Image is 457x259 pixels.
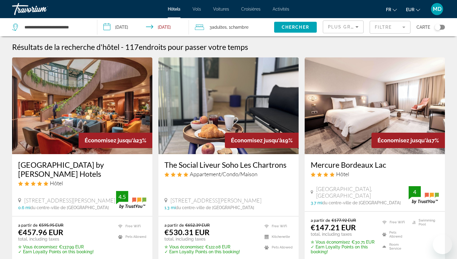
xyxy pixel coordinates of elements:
span: MD [433,6,442,12]
span: Chercher [282,25,309,30]
p: ✓ Earn Loyalty Points on this booking! [311,244,375,254]
span: Appartement/Condo/Maison [190,171,258,177]
li: Pets Allowed [261,244,293,251]
span: 1.3 mi [164,205,176,210]
a: Voitures [213,7,229,11]
div: 17% [371,133,445,148]
div: 5 star Hotel [18,180,146,186]
button: Filter [370,21,410,34]
p: €122.08 EUR [164,244,240,249]
button: User Menu [429,3,445,15]
img: Hotel image [12,57,152,154]
span: Hôtel [336,171,349,177]
li: Free WiFi [115,222,146,230]
a: Travorium [12,1,73,17]
a: [GEOGRAPHIC_DATA] by [PERSON_NAME] Hotels [18,160,146,178]
img: Hotel image [158,57,299,154]
h1: Résultats de la recherche d'hôtel [12,42,119,51]
li: Kitchenette [261,233,293,241]
span: Carte [416,23,430,31]
span: endroits pour passer votre temps [139,42,248,51]
span: Plus grandes économies [328,24,400,29]
button: Change language [386,5,397,14]
span: 3.7 mi [311,200,322,205]
div: 4 [409,188,421,196]
span: Hôtel [50,180,63,186]
p: total, including taxes [18,237,94,241]
button: Change currency [406,5,420,14]
img: trustyou-badge.svg [116,191,146,209]
span: EUR [406,7,414,12]
li: Room Service [379,242,409,251]
span: Économisez jusqu'à [378,137,429,144]
li: Free WiFi [379,218,409,227]
span: ✮ Vous économisez [164,244,204,249]
p: €30.71 EUR [311,240,375,244]
del: €652.39 EUR [185,222,210,228]
a: Mercure Bordeaux Lac [311,160,439,169]
span: ✮ Vous économisez [18,244,57,249]
span: fr [386,7,391,12]
span: du centre-ville de [GEOGRAPHIC_DATA] [30,205,109,210]
h2: 117 [125,42,248,51]
span: Chambre [231,25,248,30]
li: Free WiFi [261,222,293,230]
span: , 1 [227,23,248,31]
span: du centre-ville de [GEOGRAPHIC_DATA] [322,200,401,205]
img: Hotel image [305,57,445,154]
p: total, including taxes [164,237,240,241]
span: [STREET_ADDRESS][PERSON_NAME] [24,197,115,204]
span: du centre-ville de [GEOGRAPHIC_DATA] [176,205,254,210]
a: Vols [193,7,201,11]
p: ✓ Earn Loyalty Points on this booking! [18,249,94,254]
img: trustyou-badge.svg [409,186,439,204]
ins: €457.96 EUR [18,228,63,237]
li: Pets Allowed [115,233,146,241]
button: Check-in date: Sep 25, 2025 Check-out date: Sep 26, 2025 [97,18,189,36]
div: 4.5 [116,193,128,200]
span: 3 [209,23,227,31]
mat-select: Sort by [328,23,358,31]
li: Swimming Pool [409,218,439,227]
span: Économisez jusqu'à [85,137,136,144]
ins: €147.21 EUR [311,223,356,232]
del: €595.95 EUR [39,222,63,228]
ins: €530.31 EUR [164,228,209,237]
span: a partir de [311,218,330,223]
span: a partir de [164,222,184,228]
span: [GEOGRAPHIC_DATA], [GEOGRAPHIC_DATA] [316,186,409,199]
button: Chercher [274,22,317,33]
div: 4 star Apartment [164,171,293,177]
span: ✮ Vous économisez [311,240,350,244]
p: €137.99 EUR [18,244,94,249]
a: Hôtels [168,7,180,11]
a: Activités [273,7,289,11]
span: 0.6 mi [18,205,30,210]
span: [STREET_ADDRESS][PERSON_NAME] [170,197,261,204]
iframe: Bouton de lancement de la fenêtre de messagerie [433,235,452,254]
div: 4 star Hotel [311,171,439,177]
a: Croisières [241,7,261,11]
li: Pets Allowed [379,230,409,239]
p: total, including taxes [311,232,375,237]
span: Adultes [212,25,227,30]
div: 23% [79,133,152,148]
span: Économisez jusqu'à [231,137,282,144]
span: - [121,42,124,51]
div: 19% [225,133,299,148]
span: a partir de [18,222,37,228]
a: The Social Liveur Soho Les Chartrons [164,160,293,169]
button: Travelers: 3 adults, 0 children [189,18,274,36]
button: Toggle map [430,24,445,30]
